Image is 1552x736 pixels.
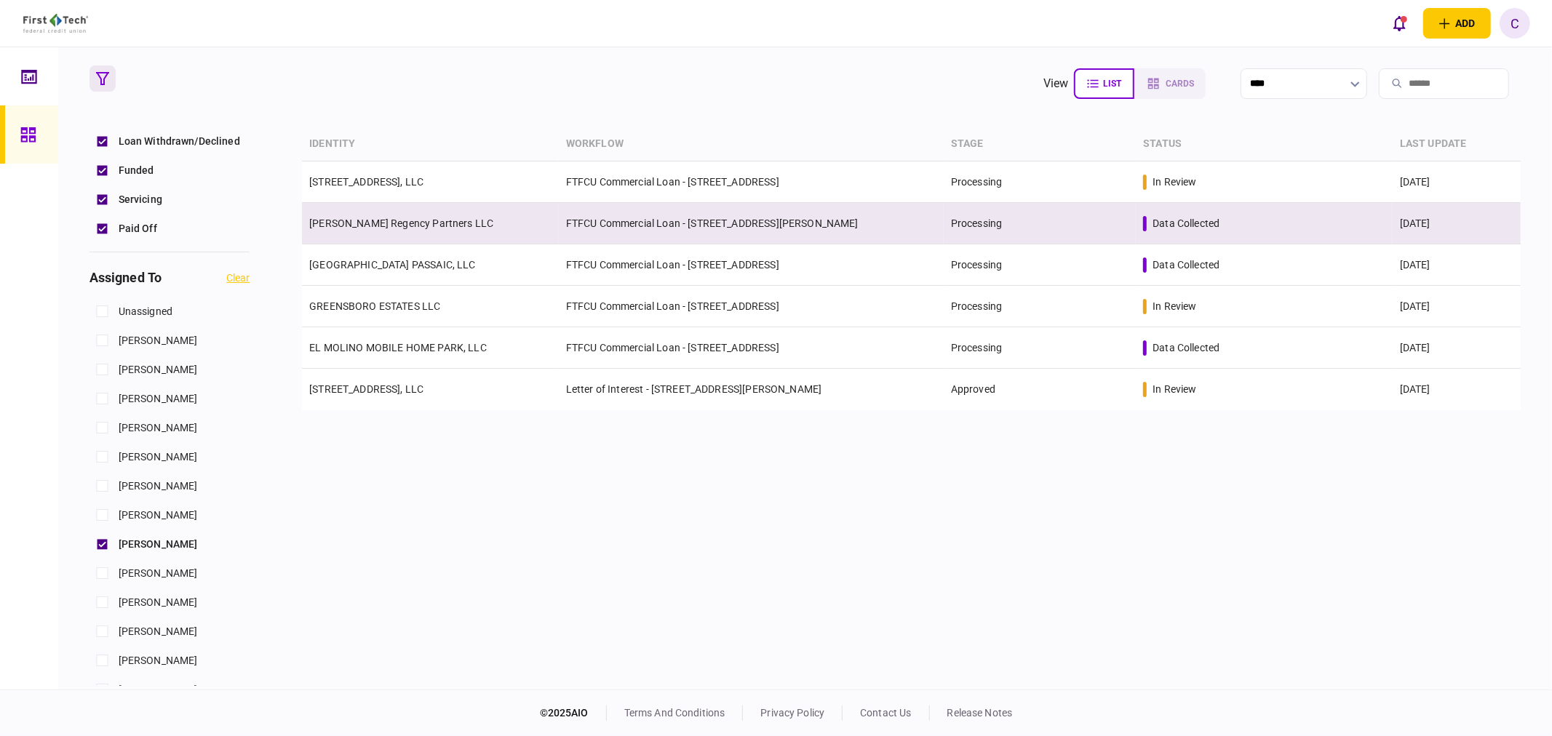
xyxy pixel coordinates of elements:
a: [STREET_ADDRESS], LLC [309,176,423,188]
span: [PERSON_NAME] [119,537,198,552]
img: client company logo [23,14,88,33]
td: [DATE] [1393,286,1521,327]
span: list [1103,79,1121,89]
button: open notifications list [1384,8,1414,39]
div: in review [1153,382,1196,396]
span: [PERSON_NAME] [119,566,198,581]
span: [PERSON_NAME] [119,595,198,610]
span: Loan Withdrawn/Declined [119,134,240,149]
td: [DATE] [1393,369,1521,410]
span: Funded [119,163,154,178]
a: privacy policy [760,707,824,719]
button: list [1074,68,1134,99]
div: data collected [1153,340,1219,355]
span: [PERSON_NAME] [119,479,198,494]
span: [PERSON_NAME] [119,333,198,348]
td: Processing [944,203,1136,244]
button: cards [1134,68,1206,99]
th: status [1136,127,1393,161]
div: in review [1153,175,1196,189]
a: GREENSBORO ESTATES LLC [309,300,440,312]
span: [PERSON_NAME] [119,391,198,407]
span: [PERSON_NAME] [119,362,198,377]
td: FTFCU Commercial Loan - [STREET_ADDRESS] [559,327,944,369]
td: Processing [944,286,1136,327]
span: [PERSON_NAME] [119,420,198,436]
div: data collected [1153,216,1219,231]
a: terms and conditions [624,707,725,719]
td: [DATE] [1393,203,1521,244]
td: Processing [944,161,1136,203]
td: FTFCU Commercial Loan - [STREET_ADDRESS] [559,244,944,286]
th: identity [302,127,559,161]
th: stage [944,127,1136,161]
span: [PERSON_NAME] [119,449,198,465]
a: release notes [947,707,1013,719]
button: C [1500,8,1530,39]
td: [DATE] [1393,161,1521,203]
h3: assigned to [89,271,162,284]
span: [PERSON_NAME] [119,508,198,523]
span: [PERSON_NAME] [119,653,198,668]
div: view [1043,75,1069,92]
div: in review [1153,299,1196,313]
td: Processing [944,244,1136,286]
a: [PERSON_NAME] Regency Partners LLC [309,217,493,229]
button: open adding identity options [1423,8,1491,39]
td: Approved [944,369,1136,410]
span: Servicing [119,192,162,207]
div: data collected [1153,257,1219,272]
td: Letter of Interest - [STREET_ADDRESS][PERSON_NAME] [559,369,944,410]
button: clear [226,272,250,284]
td: FTFCU Commercial Loan - [STREET_ADDRESS] [559,286,944,327]
th: workflow [559,127,944,161]
td: FTFCU Commercial Loan - [STREET_ADDRESS] [559,161,944,203]
span: [PERSON_NAME] [119,682,198,697]
td: [DATE] [1393,327,1521,369]
span: Paid Off [119,221,157,236]
span: [PERSON_NAME] [119,624,198,639]
th: last update [1393,127,1521,161]
a: [STREET_ADDRESS], LLC [309,383,423,395]
span: unassigned [119,304,172,319]
span: cards [1166,79,1194,89]
a: [GEOGRAPHIC_DATA] PASSAIC, LLC [309,259,476,271]
div: © 2025 AIO [540,705,607,721]
td: FTFCU Commercial Loan - [STREET_ADDRESS][PERSON_NAME] [559,203,944,244]
a: EL MOLINO MOBILE HOME PARK, LLC [309,342,487,353]
td: [DATE] [1393,244,1521,286]
a: contact us [860,707,911,719]
td: Processing [944,327,1136,369]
